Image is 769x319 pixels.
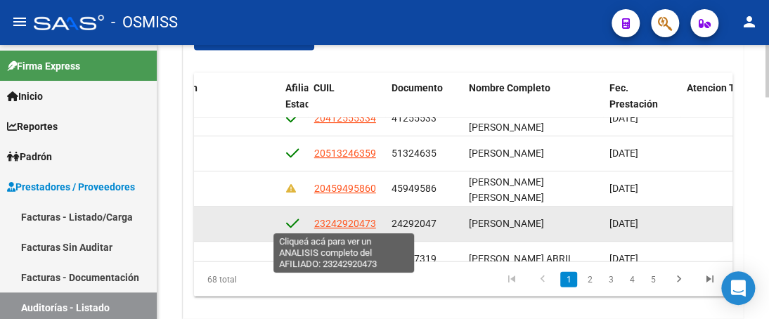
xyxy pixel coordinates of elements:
[469,148,544,159] span: [PERSON_NAME]
[581,272,598,287] a: 2
[469,176,544,204] span: [PERSON_NAME] [PERSON_NAME]
[741,13,758,30] mat-icon: person
[623,272,640,287] a: 4
[579,268,600,292] li: page 2
[609,218,638,229] span: [DATE]
[609,253,638,264] span: [DATE]
[621,268,642,292] li: page 4
[392,112,437,124] span: 41255533
[609,183,638,194] span: [DATE]
[202,34,306,46] span: Exportar Items
[7,89,43,104] span: Inicio
[468,82,550,93] span: Nombre Completo
[194,262,299,297] div: 68 total
[308,73,385,135] datatable-header-cell: CUIL
[314,112,376,124] span: 20412555334
[609,82,657,110] span: Fec. Prestación
[600,268,621,292] li: page 3
[609,112,638,124] span: [DATE]
[498,272,525,287] a: go to first page
[7,58,80,74] span: Firma Express
[558,268,579,292] li: page 1
[111,7,178,38] span: - OSMISS
[697,272,723,287] a: go to last page
[560,272,577,287] a: 1
[314,253,376,264] span: 27480673196
[11,13,28,30] mat-icon: menu
[609,148,638,159] span: [DATE]
[645,272,661,287] a: 5
[602,272,619,287] a: 3
[642,268,664,292] li: page 5
[314,183,376,194] span: 20459495860
[280,73,308,135] datatable-header-cell: Afiliado Estado
[145,82,198,93] span: Descripción
[139,73,280,135] datatable-header-cell: Descripción
[529,272,556,287] a: go to previous page
[392,218,437,229] span: 24292047
[469,253,574,264] span: [PERSON_NAME] ABRIL
[392,148,437,159] span: 51324635
[680,73,758,135] datatable-header-cell: Atencion Tipo
[7,149,52,164] span: Padrón
[469,218,544,229] span: [PERSON_NAME]
[7,179,135,195] span: Prestadores / Proveedores
[686,82,749,93] span: Atencion Tipo
[7,119,58,134] span: Reportes
[721,271,755,305] div: Open Intercom Messenger
[314,218,376,229] span: 23242920473
[391,82,442,93] span: Documento
[314,148,376,159] span: 20513246359
[666,272,692,287] a: go to next page
[314,82,335,93] span: CUIL
[392,253,437,264] span: 48067319
[285,82,321,110] span: Afiliado Estado
[603,73,680,135] datatable-header-cell: Fec. Prestación
[385,73,463,135] datatable-header-cell: Documento
[463,73,603,135] datatable-header-cell: Nombre Completo
[392,183,437,194] span: 45949586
